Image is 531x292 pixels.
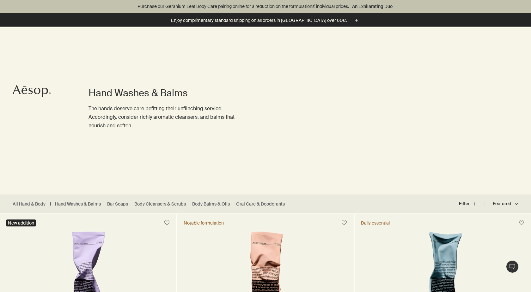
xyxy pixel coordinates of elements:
[11,83,52,101] a: Aesop
[485,196,518,212] button: Featured
[506,260,519,273] button: Live-Support Chat
[161,217,173,229] button: Save to cabinet
[134,201,186,207] a: Body Cleansers & Scrubs
[192,201,230,207] a: Body Balms & Oils
[107,201,128,207] a: Bar Soaps
[236,201,285,207] a: Oral Care & Deodorants
[459,196,485,212] button: Filter
[171,17,347,24] p: Enjoy complimentary standard shipping on all orders in [GEOGRAPHIC_DATA] over 60€.
[55,201,101,207] a: Hand Washes & Balms
[171,17,360,24] button: Enjoy complimentary standard shipping on all orders in [GEOGRAPHIC_DATA] over 60€.
[351,3,394,10] a: An Exhilarating Duo
[516,217,527,229] button: Save to cabinet
[6,219,36,226] div: New addition
[13,201,46,207] a: All Hand & Body
[339,217,350,229] button: Save to cabinet
[88,104,240,130] p: The hands deserve care befitting their unflinching service. Accordingly, consider richly aromatic...
[6,3,525,10] p: Purchase our Geranium Leaf Body Care pairing online for a reduction on the formulations’ individu...
[88,87,240,99] h1: Hand Washes & Balms
[13,85,51,98] svg: Aesop
[361,220,390,226] div: Daily essential
[184,220,224,226] div: Notable formulation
